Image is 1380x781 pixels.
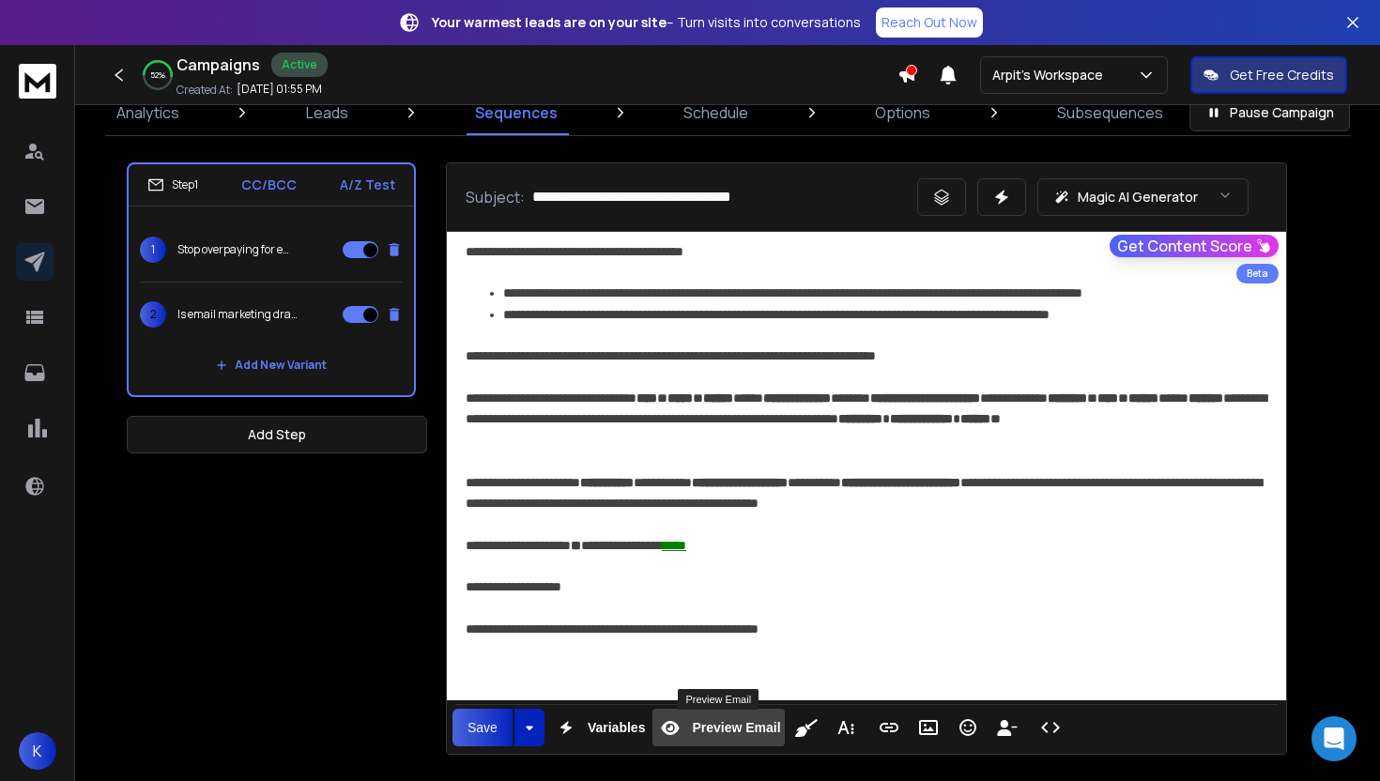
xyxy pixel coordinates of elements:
[19,732,56,770] button: K
[475,101,558,124] p: Sequences
[678,689,759,710] div: Preview Email
[864,90,942,135] a: Options
[340,176,395,194] p: A/Z Test
[1311,716,1357,761] div: Open Intercom Messenger
[683,101,748,124] p: Schedule
[150,69,165,81] p: 52 %
[177,307,298,322] p: Is email marketing draining your time (and cash)?
[432,13,667,31] strong: Your warmest leads are on your site
[1230,66,1334,84] p: Get Free Credits
[1190,56,1347,94] button: Get Free Credits
[127,162,416,397] li: Step1CC/BCCA/Z Test1Stop overpaying for email marketing2Is email marketing draining your time (an...
[1033,709,1068,746] button: Code View
[140,301,166,328] span: 2
[176,54,260,76] h1: Campaigns
[176,83,233,98] p: Created At:
[1110,235,1279,257] button: Get Content Score
[1046,90,1174,135] a: Subsequences
[989,709,1025,746] button: Insert Unsubscribe Link
[466,186,525,208] p: Subject:
[127,416,427,453] button: Add Step
[19,64,56,99] img: logo
[1189,94,1350,131] button: Pause Campaign
[464,90,569,135] a: Sequences
[875,101,930,124] p: Options
[876,8,983,38] a: Reach Out Now
[1037,178,1249,216] button: Magic AI Generator
[828,709,864,746] button: More Text
[105,90,191,135] a: Analytics
[548,709,650,746] button: Variables
[950,709,986,746] button: Emoticons
[432,13,861,32] p: – Turn visits into conversations
[177,242,298,257] p: Stop overpaying for email marketing
[882,13,977,32] p: Reach Out Now
[871,709,907,746] button: Insert Link (⌘K)
[306,101,348,124] p: Leads
[452,709,513,746] button: Save
[241,176,297,194] p: CC/BCC
[672,90,759,135] a: Schedule
[1236,264,1279,283] div: Beta
[584,720,650,736] span: Variables
[1057,101,1163,124] p: Subsequences
[237,82,322,97] p: [DATE] 01:55 PM
[147,176,198,193] div: Step 1
[688,720,784,736] span: Preview Email
[271,53,328,77] div: Active
[1078,188,1198,207] p: Magic AI Generator
[116,101,179,124] p: Analytics
[789,709,824,746] button: Clean HTML
[140,237,166,263] span: 1
[911,709,946,746] button: Insert Image (⌘P)
[295,90,360,135] a: Leads
[992,66,1111,84] p: Arpit's Workspace
[201,346,342,384] button: Add New Variant
[652,709,784,746] button: Preview Email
